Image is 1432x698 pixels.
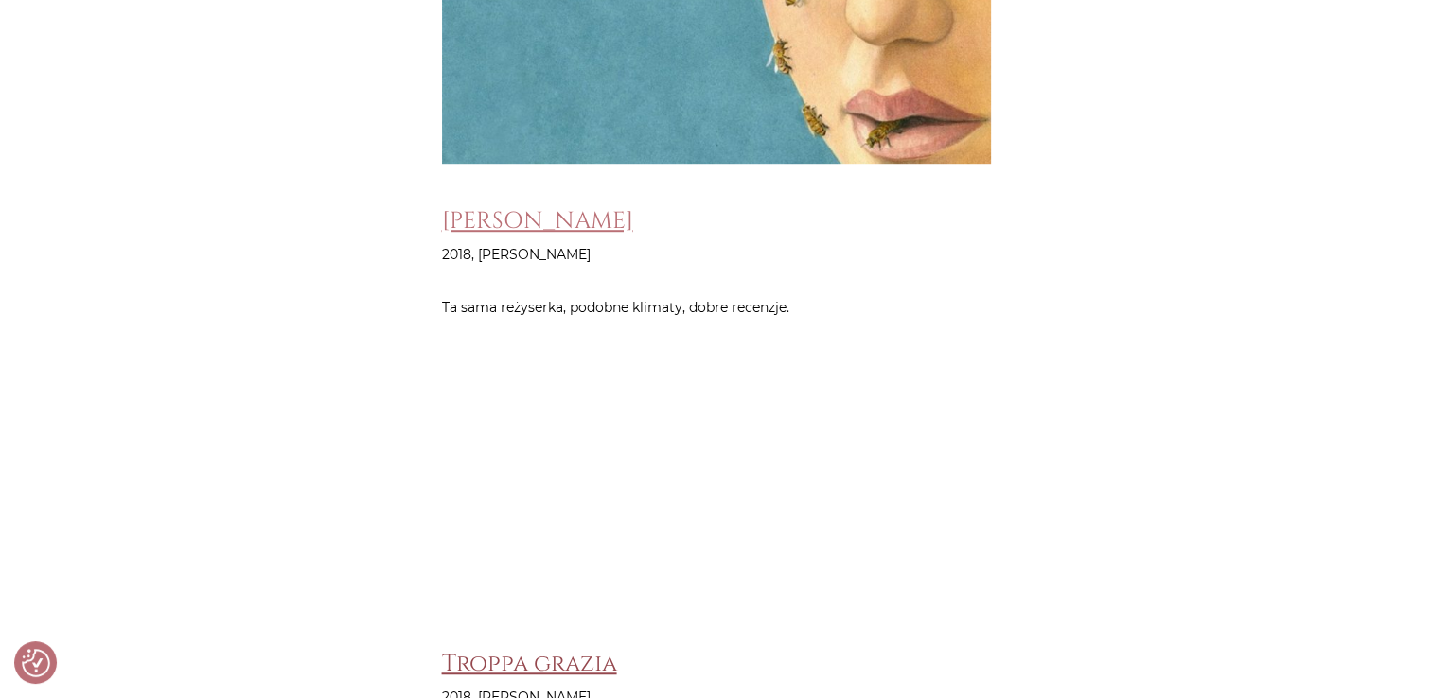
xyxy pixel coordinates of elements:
[442,348,915,614] iframe: LAZZARO FELICE (2018) di Alice Rohrwacher - Trailer ufficiale HD
[442,242,991,267] p: 2018, [PERSON_NAME]
[442,295,991,320] p: Ta sama reżyserka, podobne klimaty, dobre recenzje.
[22,649,50,677] button: Preferencje co do zgód
[442,648,617,679] a: Troppa grazia
[22,649,50,677] img: Revisit consent button
[442,205,633,236] a: [PERSON_NAME]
